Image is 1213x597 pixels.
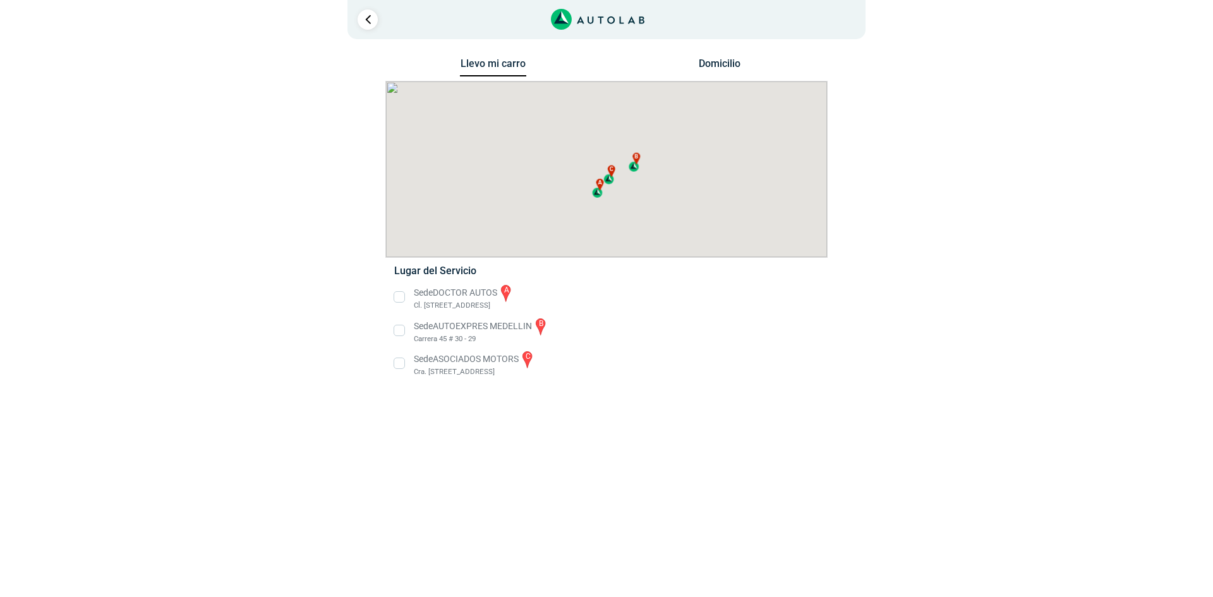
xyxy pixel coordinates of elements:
[838,9,850,30] span: 1
[358,9,378,30] a: Ir al paso anterior
[551,13,645,25] a: Link al sitio de autolab
[634,153,638,162] span: b
[610,165,613,174] span: c
[394,265,818,277] h5: Lugar del Servicio
[598,179,602,188] span: a
[687,57,753,76] button: Domicilio
[460,57,526,77] button: Llevo mi carro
